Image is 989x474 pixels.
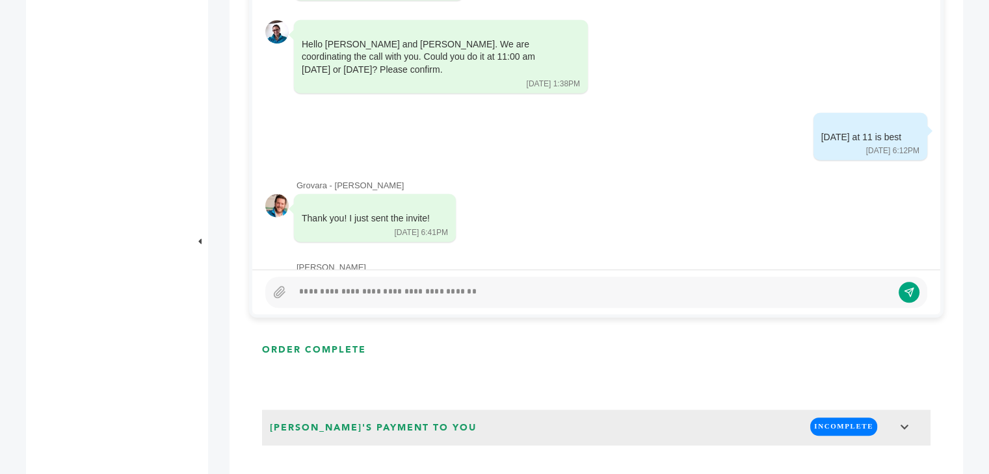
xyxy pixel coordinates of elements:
div: [DATE] 6:12PM [866,145,919,156]
div: [PERSON_NAME] [297,262,927,273]
div: [DATE] at 11 is best [821,131,901,144]
div: [DATE] 6:41PM [394,227,447,238]
span: INCOMPLETE [810,418,877,435]
h3: ORDER COMPLETE [262,343,366,356]
span: [PERSON_NAME]'s Payment to You [266,418,481,438]
div: Grovara - [PERSON_NAME] [297,180,927,192]
div: Hello [PERSON_NAME] and [PERSON_NAME]. We are coordinating the call with you. Could you do it at ... [302,38,562,77]
div: Thank you! I just sent the invite! [302,212,430,225]
div: [DATE] 1:38PM [527,79,580,90]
